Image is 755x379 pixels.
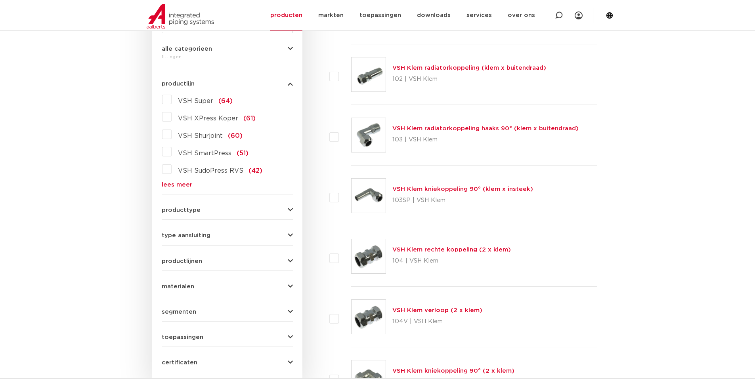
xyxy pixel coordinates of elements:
[352,179,386,213] img: Thumbnail for VSH Klem kniekoppeling 90° (klem x insteek)
[162,334,293,340] button: toepassingen
[162,232,293,238] button: type aansluiting
[162,309,196,315] span: segmenten
[352,118,386,152] img: Thumbnail for VSH Klem radiatorkoppeling haaks 90° (klem x buitendraad)
[162,52,293,61] div: fittingen
[162,360,293,366] button: certificaten
[352,57,386,91] img: Thumbnail for VSH Klem radiatorkoppeling (klem x buitendraad)
[162,81,195,87] span: productlijn
[392,368,514,374] a: VSH Klem kniekoppeling 90° (2 x klem)
[178,168,243,174] span: VSH SudoPress RVS
[392,194,533,207] p: 103SP | VSH Klem
[162,258,202,264] span: productlijnen
[178,150,231,156] span: VSH SmartPress
[243,115,256,122] span: (61)
[162,46,293,52] button: alle categorieën
[162,284,293,289] button: materialen
[228,133,243,139] span: (60)
[162,232,210,238] span: type aansluiting
[162,182,293,188] a: lees meer
[162,360,197,366] span: certificaten
[392,255,511,267] p: 104 | VSH Klem
[392,126,579,131] a: VSH Klem radiatorkoppeling haaks 90° (klem x buitendraad)
[218,98,233,104] span: (64)
[162,334,203,340] span: toepassingen
[178,115,238,122] span: VSH XPress Koper
[162,258,293,264] button: productlijnen
[352,300,386,334] img: Thumbnail for VSH Klem verloop (2 x klem)
[392,73,546,86] p: 102 | VSH Klem
[178,98,213,104] span: VSH Super
[162,46,212,52] span: alle categorieën
[178,133,223,139] span: VSH Shurjoint
[162,207,201,213] span: producttype
[392,315,482,328] p: 104V | VSH Klem
[248,168,262,174] span: (42)
[162,309,293,315] button: segmenten
[162,81,293,87] button: productlijn
[392,133,579,146] p: 103 | VSH Klem
[237,150,248,156] span: (51)
[352,239,386,273] img: Thumbnail for VSH Klem rechte koppeling (2 x klem)
[392,247,511,253] a: VSH Klem rechte koppeling (2 x klem)
[162,284,194,289] span: materialen
[392,307,482,313] a: VSH Klem verloop (2 x klem)
[162,207,293,213] button: producttype
[392,65,546,71] a: VSH Klem radiatorkoppeling (klem x buitendraad)
[392,186,533,192] a: VSH Klem kniekoppeling 90° (klem x insteek)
